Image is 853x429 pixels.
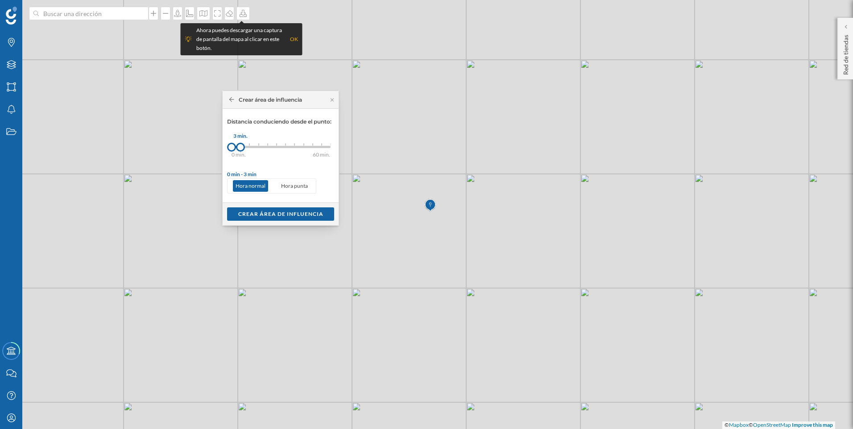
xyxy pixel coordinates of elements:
[313,150,348,159] div: 60 min.
[290,35,298,44] div: OK
[792,421,833,428] a: Improve this map
[722,421,835,429] div: © ©
[729,421,749,428] a: Mapbox
[227,170,334,178] div: 0 min - 3 min
[18,6,50,14] span: Soporte
[229,96,302,104] div: Crear área de influencia
[278,180,311,192] p: Hora punta
[227,118,334,126] p: Distancia conduciendo desde el punto:
[229,132,252,140] div: 3 min.
[841,31,850,75] p: Red de tiendas
[196,26,286,53] div: Ahora puedes descargar una captura de pantalla del mapa al clicar en este botón.
[753,421,791,428] a: OpenStreetMap
[425,197,436,214] img: Marker
[233,180,268,192] p: Hora normal
[6,7,17,25] img: Geoblink Logo
[232,150,254,159] div: 0 min.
